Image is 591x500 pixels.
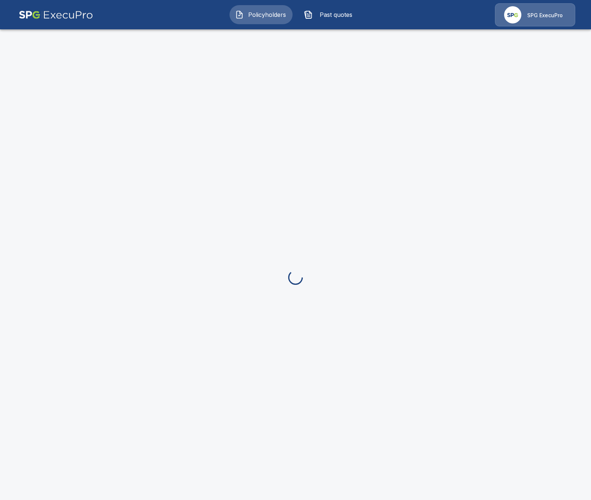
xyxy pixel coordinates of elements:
img: Agency Icon [504,6,521,23]
p: SPG ExecuPro [527,12,563,19]
span: Policyholders [247,10,287,19]
span: Past quotes [316,10,356,19]
a: Agency IconSPG ExecuPro [495,3,575,26]
button: Policyholders IconPolicyholders [230,5,293,24]
button: Past quotes IconPast quotes [298,5,361,24]
img: AA Logo [19,3,93,26]
img: Policyholders Icon [235,10,244,19]
img: Past quotes Icon [304,10,313,19]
